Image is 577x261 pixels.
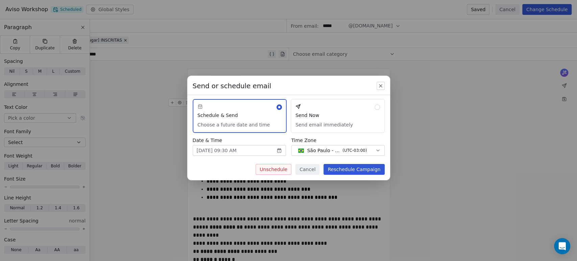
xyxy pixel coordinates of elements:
[291,145,385,156] button: São Paulo - BRT(UTC-03:00)
[256,164,291,175] button: Unschedule
[291,137,385,144] span: Time Zone
[193,137,286,144] span: Date & Time
[197,147,237,154] span: [DATE] 09:30 AM
[323,164,384,175] button: Reschedule Campaign
[295,164,319,175] button: Cancel
[193,145,286,156] button: [DATE] 09:30 AM
[193,81,271,91] span: Send or schedule email
[342,147,367,153] span: ( UTC-03:00 )
[307,147,340,154] span: São Paulo - BRT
